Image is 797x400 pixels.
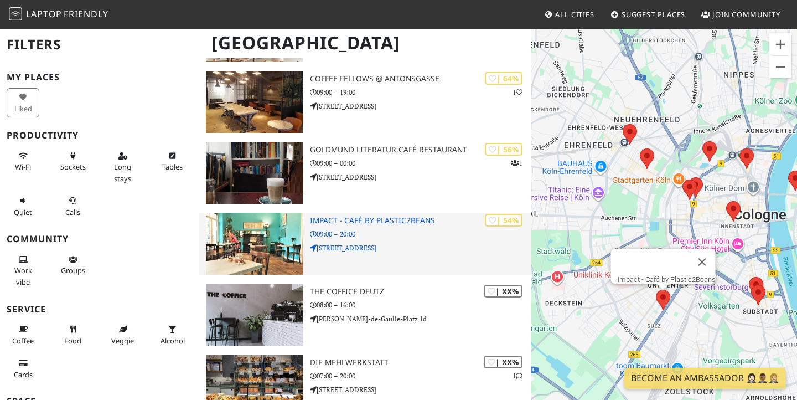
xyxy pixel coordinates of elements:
h3: Goldmund Literatur Café Restaurant [310,145,531,155]
button: Veggie [106,320,139,350]
div: | XX% [484,285,522,298]
p: 08:00 – 16:00 [310,300,531,310]
a: Join Community [697,4,785,24]
button: Coffee [7,320,39,350]
a: THE COFFICE DEUTZ | XX% THE COFFICE DEUTZ 08:00 – 16:00 [PERSON_NAME]-de-Gaulle-Platz 1d [199,284,531,346]
span: Coffee [12,336,34,346]
button: Zoom in [769,33,791,55]
a: Impact - Café by Plastic2Beans | 54% Impact - Café by Plastic2Beans 09:00 – 20:00 [STREET_ADDRESS] [199,213,531,275]
p: 1 [513,371,522,381]
p: 09:00 – 19:00 [310,87,531,98]
button: Cards [7,354,39,383]
a: LaptopFriendly LaptopFriendly [9,5,108,24]
h3: THE COFFICE DEUTZ [310,287,531,296]
a: Coffee Fellows @ Antonsgasse | 64% 1 Coffee Fellows @ Antonsgasse 09:00 – 19:00 [STREET_ADDRESS] [199,71,531,133]
span: Alcohol [161,336,185,346]
span: Food [64,336,81,346]
button: Alcohol [156,320,189,350]
span: Credit cards [14,370,33,380]
button: Work vibe [7,250,39,291]
span: Veggie [111,336,134,346]
img: Goldmund Literatur Café Restaurant [206,142,303,204]
span: Quiet [14,207,32,217]
h3: Impact - Café by Plastic2Beans [310,216,531,225]
span: Friendly [64,8,108,20]
div: | XX% [484,356,522,368]
p: [PERSON_NAME]-de-Gaulle-Platz 1d [310,314,531,324]
a: Become an Ambassador 🤵🏻‍♀️🤵🏾‍♂️🤵🏼‍♀️ [624,368,786,389]
button: Zoom out [769,56,791,78]
span: Group tables [61,265,85,275]
p: 1 [513,87,522,98]
div: | 56% [485,143,522,156]
p: 1 [511,158,522,168]
a: Impact - Café by Plastic2Beans [618,275,716,284]
img: LaptopFriendly [9,7,22,20]
img: Impact - Café by Plastic2Beans [206,213,303,275]
span: Laptop [26,8,62,20]
p: 09:00 – 20:00 [310,229,531,239]
a: Goldmund Literatur Café Restaurant | 56% 1 Goldmund Literatur Café Restaurant 09:00 – 00:00 [STRE... [199,142,531,204]
p: 09:00 – 00:00 [310,158,531,168]
span: People working [14,265,32,286]
span: Long stays [114,162,131,183]
button: Close [689,249,716,275]
h3: Community [7,234,193,244]
h3: Service [7,304,193,315]
button: Long stays [106,147,139,187]
h3: Productivity [7,130,193,141]
p: [STREET_ADDRESS] [310,243,531,253]
img: Coffee Fellows @ Antonsgasse [206,71,303,133]
button: Quiet [7,192,39,221]
span: Join Community [712,9,780,19]
span: Stable Wi-Fi [15,162,31,172]
button: Wi-Fi [7,147,39,176]
p: 07:00 – 20:00 [310,371,531,381]
div: | 54% [485,214,522,227]
h3: My Places [7,72,193,83]
span: Suggest Places [622,9,686,19]
button: Food [56,320,89,350]
a: All Cities [540,4,599,24]
img: THE COFFICE DEUTZ [206,284,303,346]
button: Sockets [56,147,89,176]
button: Groups [56,250,89,280]
button: Tables [156,147,189,176]
p: [STREET_ADDRESS] [310,384,531,395]
h3: Coffee Fellows @ Antonsgasse [310,74,531,84]
button: Calls [56,192,89,221]
a: Suggest Places [606,4,690,24]
p: [STREET_ADDRESS] [310,172,531,182]
span: All Cities [555,9,594,19]
h2: Filters [7,28,193,61]
p: [STREET_ADDRESS] [310,101,531,111]
h3: Die Mehlwerkstatt [310,358,531,367]
span: Work-friendly tables [162,162,183,172]
span: Power sockets [60,162,86,172]
span: Video/audio calls [65,207,80,217]
h1: [GEOGRAPHIC_DATA] [203,28,529,58]
div: | 64% [485,72,522,85]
